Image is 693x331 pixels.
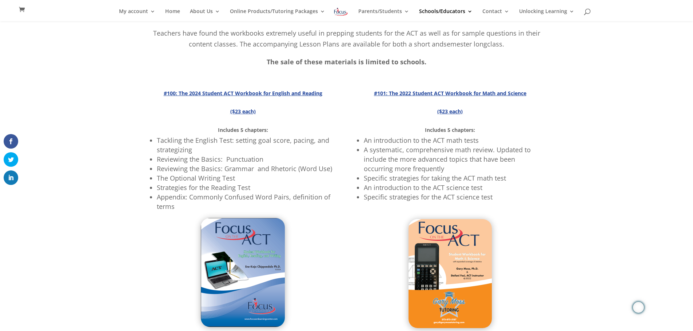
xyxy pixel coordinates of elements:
[164,90,322,97] strong: #100: The 2024 Student ACT Workbook for English and Reading
[150,28,543,56] p: Teachers have found the workbooks extremely useful in prepping students for the ACT as well as fo...
[425,126,475,133] strong: Includes 5 chapters:
[437,108,463,115] strong: ($23 each)
[157,193,330,211] span: Appendix: Commonly Confused Word Pairs, definition of terms
[230,9,325,21] a: Online Products/Tutoring Packages
[190,9,220,21] a: About Us
[267,57,426,66] strong: The sale of these materials is limited to schools.
[364,136,479,145] span: An introduction to the ACT math tests
[364,145,531,173] span: A systematic, comprehensive math review. Updated to include the more advanced topics that have be...
[482,9,509,21] a: Contact
[157,136,329,154] span: Tackling the English Test: setting goal score, pacing, and strategizing
[230,108,256,115] strong: ($23 each)
[157,183,250,192] span: Strategies for the Reading Test
[419,9,473,21] a: Schools/Educators
[165,9,180,21] a: Home
[374,90,526,97] strong: #101: The 2022 Student ACT Workbook for Math and Science
[364,183,543,192] li: An introduction to the ACT science test
[443,40,487,48] g: semester long
[364,174,506,182] span: Specific strategies for taking the ACT math test
[119,9,155,21] a: My account
[333,7,349,17] img: Focus on Learning
[409,219,492,328] img: ACT Prep Math/Science Workbook (2022)
[519,9,574,21] a: Unlocking Learning
[157,174,235,182] span: The Optional Writing Test
[218,126,268,133] strong: Includes 5 chapters:
[157,164,332,173] span: Reviewing the Basics: Grammar and Rhetoric (Word Use)
[157,155,263,164] span: Reviewing the Basics: Punctuation
[364,192,543,202] li: Specific strategies for the ACT science test
[358,9,409,21] a: Parents/Students
[201,218,285,327] img: ACT English/Reading Workbook (2024)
